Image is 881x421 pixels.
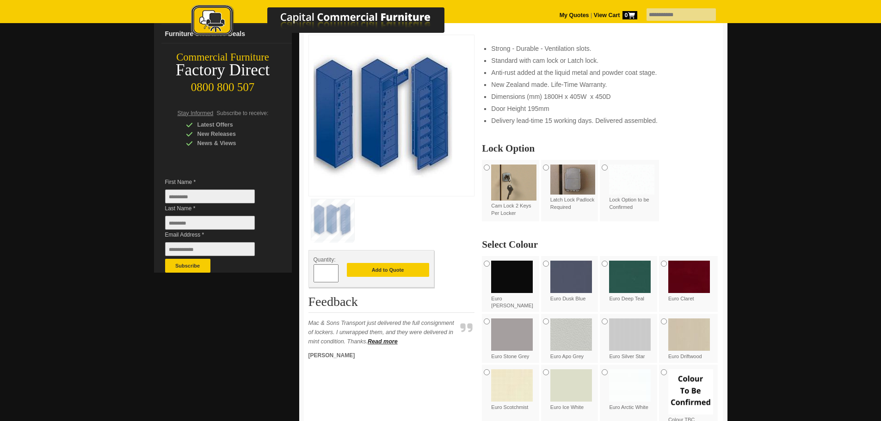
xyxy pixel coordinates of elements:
img: Euro Stone Grey [491,318,533,351]
li: Anti-rust added at the liquid metal and powder coat stage. [491,68,708,77]
label: Euro Dusk Blue [550,261,596,302]
h2: Feedback [308,295,475,313]
li: New Zealand made. Life-Time Warranty. [491,80,708,89]
li: Delivery lead-time 15 working days. Delivered assembled. [491,116,708,125]
label: Euro Deep Teal [609,261,654,302]
span: Stay Informed [178,110,214,116]
li: Door Height 195mm [491,104,708,113]
input: Last Name * [165,216,255,230]
label: Euro Arctic White [609,369,654,411]
span: Strong - Durable - Ventilation slots. [491,45,591,52]
div: New Releases [186,129,274,139]
img: Colour TBC [668,369,714,415]
label: Euro Apo Grey [550,318,596,360]
span: Last Name * [165,204,269,213]
span: First Name * [165,177,269,187]
label: Euro Scotchmist [491,369,536,411]
span: Subscribe to receive: [216,110,268,116]
a: View Cart0 [592,12,637,18]
h2: Lock Option [482,144,718,153]
img: NZ 8 Door Folded Laundry Locker [314,40,452,189]
img: Capital Commercial Furniture Logo [166,5,489,38]
label: Lock Option to be Confirmed [609,165,654,211]
img: Euro Apo Grey [550,318,592,351]
img: Euro Deep Teal [609,261,651,293]
span: Quantity: [314,256,336,263]
img: Euro Silver Star [609,318,651,351]
a: Furniture Clearance Deals [161,24,292,43]
a: Capital Commercial Furniture Logo [166,5,489,41]
div: Factory Direct [154,64,292,77]
a: My Quotes [560,12,589,18]
button: Subscribe [165,259,210,273]
img: Latch Lock Padlock Required [550,165,596,195]
div: Latest Offers [186,120,274,129]
div: Commercial Furniture [154,51,292,64]
p: Mac & Sons Transport just delivered the full consignment of lockers. I unwrapped them, and they w... [308,318,456,346]
label: Euro [PERSON_NAME] [491,261,536,309]
li: Dimensions (mm) 1800H x 405W x 450D [491,92,708,101]
img: Euro Arctic White [609,369,651,402]
div: 0800 800 507 [154,76,292,94]
button: Add to Quote [347,263,429,277]
input: First Name * [165,189,255,203]
label: Euro Ice White [550,369,596,411]
img: Euro Driftwood [668,318,710,351]
label: Euro Claret [668,261,714,302]
span: 0 [622,11,637,19]
label: Euro Silver Star [609,318,654,360]
input: Email Address * [165,242,255,256]
p: [PERSON_NAME] [308,351,456,360]
li: Standard with cam lock or Latch lock. [491,56,708,65]
strong: View Cart [594,12,637,18]
img: Euro Scotchmist [491,369,533,402]
label: Euro Driftwood [668,318,714,360]
span: Email Address * [165,230,269,239]
h2: Select Colour [482,240,718,249]
a: Read more [368,338,398,345]
img: Cam Lock 2 Keys Per Locker [491,165,536,201]
label: Cam Lock 2 Keys Per Locker [491,165,536,217]
img: Euro Dusk Blue [550,261,592,293]
label: Latch Lock Padlock Required [550,165,596,211]
img: Euro Matt Black [491,261,533,293]
img: Euro Ice White [550,369,592,402]
div: News & Views [186,139,274,148]
label: Euro Stone Grey [491,318,536,360]
img: Euro Claret [668,261,710,293]
img: Lock Option to be Confirmed [609,165,654,195]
